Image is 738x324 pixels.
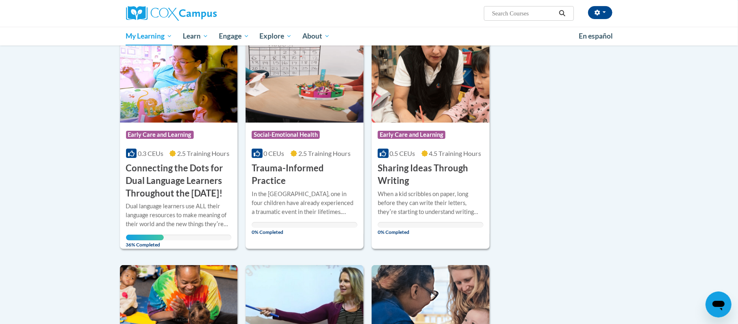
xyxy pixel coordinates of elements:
div: Main menu [114,27,625,45]
span: 0.5 CEUs [390,149,415,157]
span: 2.5 Training Hours [177,149,229,157]
a: Engage [214,27,255,45]
button: Search [556,9,568,18]
a: Course LogoEarly Care and Learning0.5 CEUs4.5 Training Hours Sharing Ideas Through WritingWhen a ... [372,40,490,249]
div: Your progress [126,235,164,240]
input: Search Courses [491,9,556,18]
span: 36% Completed [126,235,164,248]
span: Social-Emotional Health [252,131,320,139]
a: Course LogoEarly Care and Learning0.3 CEUs2.5 Training Hours Connecting the Dots for Dual Languag... [120,40,238,249]
span: 4.5 Training Hours [429,149,481,157]
span: 0 CEUs [264,149,285,157]
div: In the [GEOGRAPHIC_DATA], one in four children have already experienced a traumatic event in thei... [252,190,357,216]
a: My Learning [121,27,178,45]
h3: Sharing Ideas Through Writing [378,162,483,187]
span: Early Care and Learning [126,131,194,139]
div: Dual language learners use ALL their language resources to make meaning of their world and the ne... [126,202,232,229]
iframe: Button to launch messaging window [706,292,732,318]
a: About [297,27,335,45]
a: Cox Campus [126,6,280,21]
a: Learn [178,27,214,45]
a: Explore [254,27,297,45]
button: Account Settings [588,6,612,19]
span: 2.5 Training Hours [298,149,351,157]
img: Course Logo [372,40,490,123]
span: My Learning [126,31,172,41]
span: About [302,31,330,41]
img: Course Logo [246,40,364,123]
div: When a kid scribbles on paper, long before they can write their letters, theyʹre starting to unde... [378,190,483,216]
span: Early Care and Learning [378,131,445,139]
span: Explore [259,31,292,41]
a: Course LogoSocial-Emotional Health0 CEUs2.5 Training Hours Trauma-Informed PracticeIn the [GEOGRA... [246,40,364,249]
span: 0.3 CEUs [138,149,163,157]
span: En español [579,32,613,40]
h3: Connecting the Dots for Dual Language Learners Throughout the [DATE]! [126,162,232,199]
h3: Trauma-Informed Practice [252,162,357,187]
span: Engage [219,31,249,41]
span: Learn [183,31,208,41]
a: En español [574,28,618,45]
img: Cox Campus [126,6,217,21]
img: Course Logo [120,40,238,123]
